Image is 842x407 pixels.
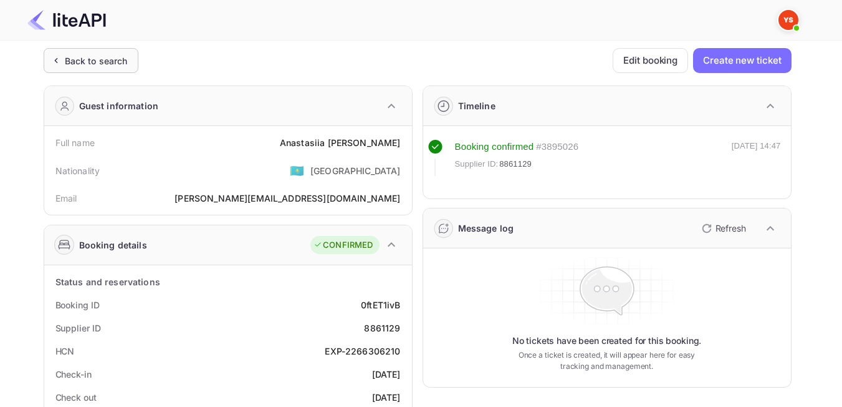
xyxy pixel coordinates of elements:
[458,99,495,112] div: Timeline
[280,136,401,149] div: Anastasiia [PERSON_NAME]
[361,298,400,311] div: 0ftET1ivB
[79,238,147,252] div: Booking details
[613,48,688,73] button: Edit booking
[79,99,159,112] div: Guest information
[732,140,781,176] div: [DATE] 14:47
[458,222,514,235] div: Message log
[372,391,401,404] div: [DATE]
[778,10,798,30] img: Yandex Support
[55,391,97,404] div: Check out
[455,140,534,154] div: Booking confirmed
[55,345,75,358] div: HCN
[693,48,791,73] button: Create new ticket
[55,298,100,311] div: Booking ID
[55,321,101,335] div: Supplier ID
[536,140,578,154] div: # 3895026
[55,275,160,288] div: Status and reservations
[313,239,373,252] div: CONFIRMED
[512,335,702,347] p: No tickets have been created for this booking.
[455,158,499,170] span: Supplier ID:
[175,192,400,205] div: [PERSON_NAME][EMAIL_ADDRESS][DOMAIN_NAME]
[694,218,751,238] button: Refresh
[65,54,128,67] div: Back to search
[372,368,401,381] div: [DATE]
[325,345,400,358] div: EXP-2266306210
[364,321,400,335] div: 8861129
[55,136,95,149] div: Full name
[290,159,304,182] span: United States
[499,158,532,170] span: 8861129
[715,222,746,235] p: Refresh
[55,192,77,205] div: Email
[310,164,401,177] div: [GEOGRAPHIC_DATA]
[55,368,92,381] div: Check-in
[55,164,100,177] div: Nationality
[509,350,706,372] p: Once a ticket is created, it will appear here for easy tracking and management.
[27,10,106,30] img: LiteAPI Logo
